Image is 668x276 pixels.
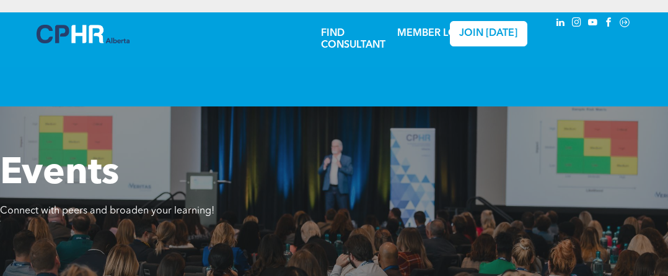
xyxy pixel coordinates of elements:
[553,15,567,32] a: linkedin
[450,21,527,46] a: JOIN [DATE]
[37,25,130,43] img: A blue and white logo for cp alberta
[586,15,599,32] a: youtube
[459,28,517,40] span: JOIN [DATE]
[602,15,615,32] a: facebook
[569,15,583,32] a: instagram
[618,15,631,32] a: Social network
[397,28,475,38] a: MEMBER LOGIN
[321,28,385,50] a: FIND CONSULTANT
